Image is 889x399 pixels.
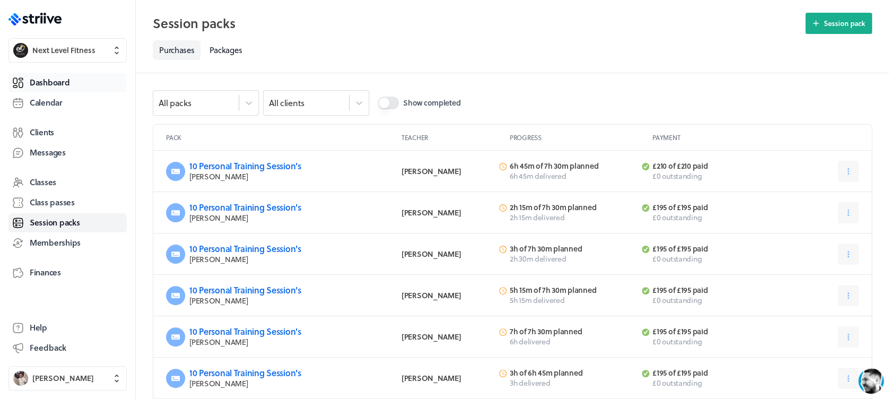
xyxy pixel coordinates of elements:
a: Packages [203,40,248,60]
span: 2h 30m delivered [510,253,566,264]
p: £195 of £195 paid [652,285,778,295]
img: Ben Robinson [13,371,28,386]
p: [PERSON_NAME] [189,296,385,306]
span: Finances [30,267,61,278]
a: Calendar [8,93,127,112]
span: Session pack [824,19,865,28]
button: Next Level FitnessNext Level Fitness [8,38,127,63]
span: Show completed [403,98,460,108]
span: 6h delivered [510,336,551,347]
span: Dashboard [30,77,69,88]
p: 3h of 6h 45m planned [510,368,635,378]
tspan: GIF [169,329,177,334]
p: Teacher [402,133,505,142]
a: 10 Personal Training Session's [189,325,301,337]
p: £0 outstanding [652,336,778,347]
a: Session packs [8,213,127,232]
a: Help [8,318,127,337]
p: £195 of £195 paid [652,327,778,336]
p: £195 of £195 paid [652,368,778,378]
a: Finances [8,263,127,282]
span: 3h delivered [510,377,551,388]
a: 10 Personal Training Session's [189,160,301,172]
p: 2h 15m of 7h 30m planned [510,203,635,212]
p: £0 outstanding [652,212,778,223]
span: [PERSON_NAME] [402,166,461,177]
button: />GIF [161,317,184,347]
span: Messages [30,147,66,158]
span: [PERSON_NAME] [402,372,461,384]
p: £0 outstanding [652,295,778,306]
span: [PERSON_NAME] [402,331,461,342]
span: 5h 15m delivered [510,294,565,306]
p: [PERSON_NAME] [189,254,385,265]
p: £195 of £195 paid [652,244,778,254]
p: £0 outstanding [652,254,778,264]
span: [PERSON_NAME] [402,290,461,301]
div: All clients [269,97,304,109]
a: Dashboard [8,73,127,92]
span: Classes [30,177,56,188]
g: /> [165,327,180,336]
p: 3h of 7h 30m planned [510,244,635,254]
div: US[PERSON_NAME]Typically replies in a few minutes [32,6,199,28]
div: Typically replies in a few minutes [59,20,152,27]
p: [PERSON_NAME] [189,213,385,223]
a: Class passes [8,193,127,212]
span: Clients [30,127,54,138]
button: Feedback [8,339,127,358]
span: 2h 15m delivered [510,212,565,223]
button: Show completed [378,97,399,109]
a: 10 Personal Training Session's [189,201,301,213]
p: 6h 45m of 7h 30m planned [510,161,635,171]
p: £210 of £210 paid [652,161,778,171]
span: Calendar [30,97,63,108]
span: Class passes [30,197,75,208]
p: Progress [510,133,648,142]
span: Session packs [30,217,80,228]
span: Memberships [30,237,81,248]
nav: Tabs [153,40,872,60]
a: Clients [8,123,127,142]
a: Purchases [153,40,201,60]
button: Ben Robinson[PERSON_NAME] [8,366,127,391]
a: 10 Personal Training Session's [189,242,301,255]
span: [PERSON_NAME] [402,207,461,218]
span: [PERSON_NAME] [402,248,461,259]
span: [PERSON_NAME] [32,373,94,384]
a: 10 Personal Training Session's [189,284,301,296]
p: £195 of £195 paid [652,203,778,212]
div: [PERSON_NAME] [59,6,152,18]
a: 10 Personal Training Session's [189,367,301,379]
span: Feedback [30,342,66,353]
button: Session pack [805,13,872,34]
span: Next Level Fitness [32,45,95,56]
p: Payment [652,133,859,142]
p: [PERSON_NAME] [189,337,385,348]
p: [PERSON_NAME] [189,378,385,389]
span: 6h 45m delivered [510,170,566,181]
div: All packs [159,97,191,109]
p: [PERSON_NAME] [189,171,385,182]
img: US [32,7,51,27]
a: Memberships [8,233,127,253]
a: Messages [8,143,127,162]
iframe: gist-messenger-bubble-iframe [858,368,884,394]
img: Next Level Fitness [13,43,28,58]
span: Help [30,322,47,333]
p: £0 outstanding [652,171,778,181]
h2: Session packs [153,13,799,34]
a: Classes [8,173,127,192]
p: Pack [166,133,397,142]
p: 7h of 7h 30m planned [510,327,635,336]
p: 5h 15m of 7h 30m planned [510,285,635,295]
p: £0 outstanding [652,378,778,388]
